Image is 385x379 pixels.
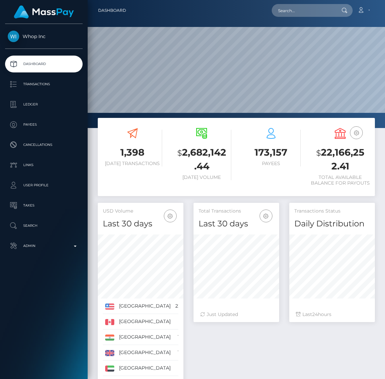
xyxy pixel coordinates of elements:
h4: Last 30 days [199,218,274,230]
a: Ledger [5,96,83,113]
td: 1,747 [173,314,191,329]
p: Payees [8,120,80,130]
p: Cancellations [8,140,80,150]
p: Transactions [8,79,80,89]
h6: [DATE] Volume [172,175,232,180]
small: $ [316,148,321,158]
h5: USD Volume [103,208,178,215]
td: [GEOGRAPHIC_DATA] [117,345,173,360]
td: [GEOGRAPHIC_DATA] [117,314,173,329]
td: 798 [173,360,191,376]
p: User Profile [8,180,80,190]
img: Whop Inc [8,31,19,42]
h4: Last 30 days [103,218,178,230]
img: MassPay Logo [14,5,74,19]
h5: Total Transactions [199,208,274,215]
img: GB.png [105,350,114,356]
div: Just Updated [200,311,272,318]
p: Ledger [8,99,80,109]
img: US.png [105,304,114,310]
h5: Transactions Status [294,208,370,215]
td: [GEOGRAPHIC_DATA] [117,298,173,314]
span: Whop Inc [5,33,83,39]
td: [GEOGRAPHIC_DATA] [117,360,173,376]
td: 1,708 [173,329,191,345]
img: IN.png [105,335,114,341]
h6: Payees [241,161,301,166]
h4: Daily Distribution [294,218,370,230]
a: Dashboard [98,3,126,18]
a: User Profile [5,177,83,194]
img: CA.png [105,319,114,325]
h3: 22,166,252.41 [311,146,370,173]
small: $ [177,148,182,158]
a: Dashboard [5,56,83,72]
h6: Total Available Balance for Payouts [311,175,370,186]
p: Links [8,160,80,170]
p: Dashboard [8,59,80,69]
h3: 1,398 [103,146,162,159]
td: 1,569 [173,345,191,360]
p: Search [8,221,80,231]
img: AE.png [105,366,114,372]
h3: 2,682,142.44 [172,146,232,173]
td: [GEOGRAPHIC_DATA] [117,329,173,345]
h6: [DATE] Transactions [103,161,162,166]
a: Cancellations [5,136,83,153]
a: Taxes [5,197,83,214]
h3: 173,157 [241,146,301,159]
a: Links [5,157,83,173]
a: Payees [5,116,83,133]
p: Admin [8,241,80,251]
span: 24 [312,311,318,317]
td: 22,591 [173,298,191,314]
a: Admin [5,238,83,254]
div: Last hours [296,311,368,318]
p: Taxes [8,200,80,211]
a: Search [5,217,83,234]
a: Transactions [5,76,83,93]
input: Search... [272,4,335,17]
